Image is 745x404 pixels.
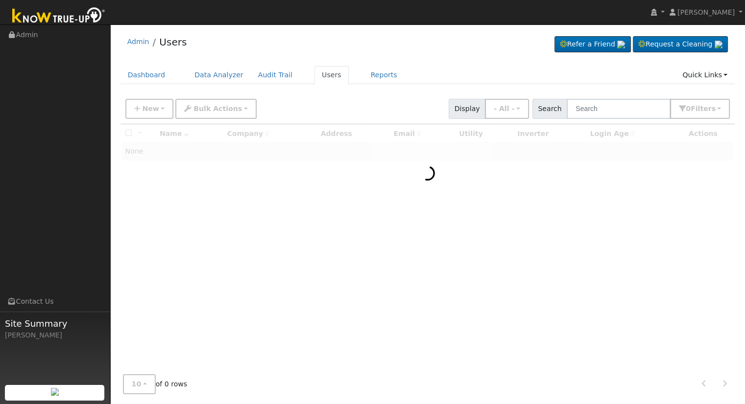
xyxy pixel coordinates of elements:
span: s [711,105,715,112]
img: Know True-Up [7,5,110,27]
img: retrieve [51,388,59,396]
span: 10 [132,380,142,388]
button: 0Filters [670,99,730,119]
a: Data Analyzer [187,66,251,84]
span: New [142,105,159,112]
img: retrieve [715,41,722,48]
span: [PERSON_NAME] [677,8,735,16]
a: Request a Cleaning [633,36,728,53]
button: 10 [123,374,156,394]
a: Admin [127,38,149,45]
img: retrieve [617,41,625,48]
a: Dashboard [120,66,173,84]
a: Quick Links [675,66,735,84]
a: Users [159,36,187,48]
span: of 0 rows [123,374,188,394]
button: - All - [485,99,529,119]
span: Display [449,99,485,119]
a: Users [314,66,349,84]
a: Refer a Friend [554,36,631,53]
span: Site Summary [5,317,105,330]
span: Search [532,99,567,119]
a: Reports [363,66,405,84]
span: Bulk Actions [193,105,242,112]
a: Audit Trail [251,66,300,84]
div: [PERSON_NAME] [5,330,105,340]
button: New [125,99,174,119]
span: Filter [691,105,716,112]
button: Bulk Actions [175,99,256,119]
input: Search [567,99,671,119]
